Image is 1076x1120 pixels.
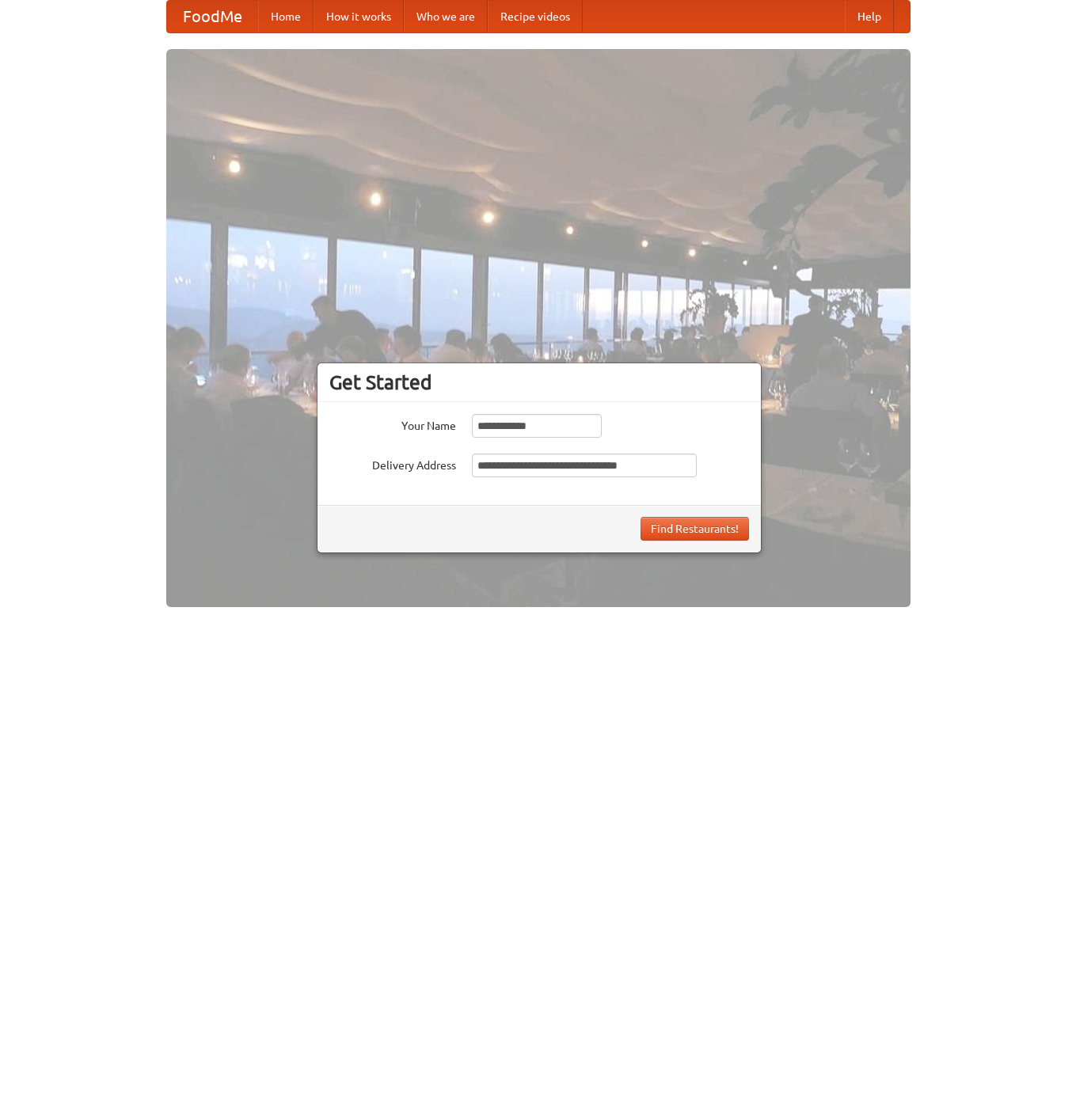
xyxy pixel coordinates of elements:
a: Recipe videos [488,1,583,32]
button: Find Restaurants! [641,517,749,541]
h3: Get Started [329,370,749,394]
a: Home [258,1,314,32]
label: Delivery Address [329,454,456,473]
a: FoodMe [167,1,258,32]
label: Your Name [329,414,456,434]
a: Who we are [404,1,488,32]
a: Help [845,1,894,32]
a: How it works [314,1,404,32]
